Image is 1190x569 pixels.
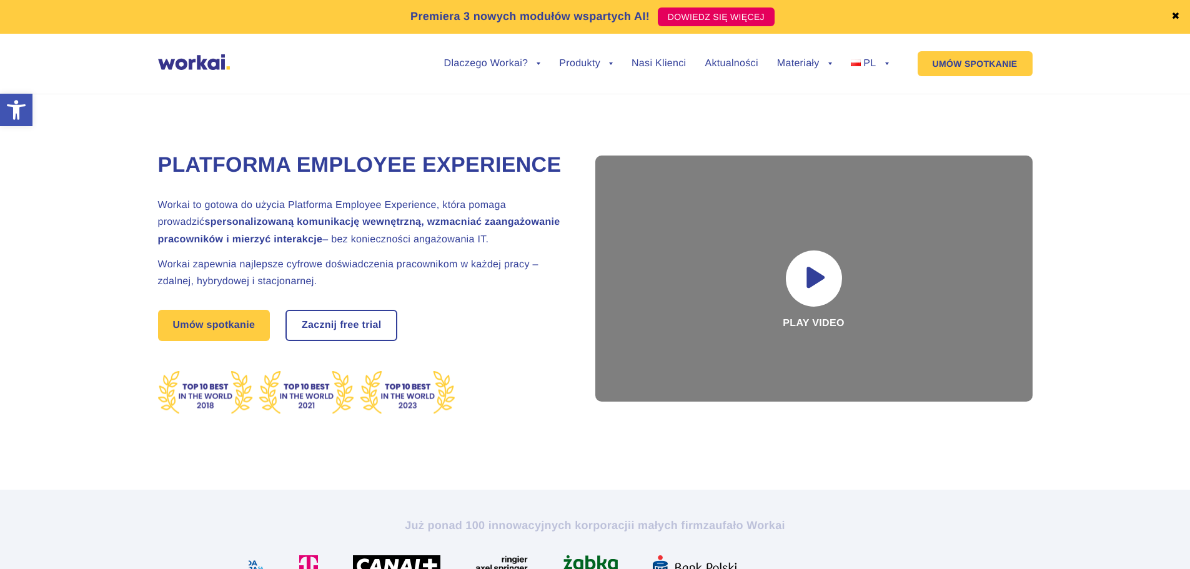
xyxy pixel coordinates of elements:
[158,310,270,341] a: Umów spotkanie
[559,59,613,69] a: Produkty
[410,8,650,25] p: Premiera 3 nowych modułów wspartych AI!
[595,156,1033,402] div: Play video
[705,59,758,69] a: Aktualności
[287,311,397,340] a: Zacznij free trial
[158,217,560,244] strong: spersonalizowaną komunikację wewnętrzną, wzmacniać zaangażowanie pracowników i mierzyć interakcje
[158,197,564,248] h2: Workai to gotowa do użycia Platforma Employee Experience, która pomaga prowadzić – bez koniecznoś...
[249,518,942,533] h2: Już ponad 100 innowacyjnych korporacji zaufało Workai
[158,151,564,180] h1: Platforma Employee Experience
[863,58,876,69] span: PL
[632,59,686,69] a: Nasi Klienci
[658,7,775,26] a: DOWIEDZ SIĘ WIĘCEJ
[777,59,832,69] a: Materiały
[1171,12,1180,22] a: ✖
[444,59,541,69] a: Dlaczego Workai?
[918,51,1033,76] a: UMÓW SPOTKANIE
[631,519,703,532] i: i małych firm
[158,256,564,290] h2: Workai zapewnia najlepsze cyfrowe doświadczenia pracownikom w każdej pracy – zdalnej, hybrydowej ...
